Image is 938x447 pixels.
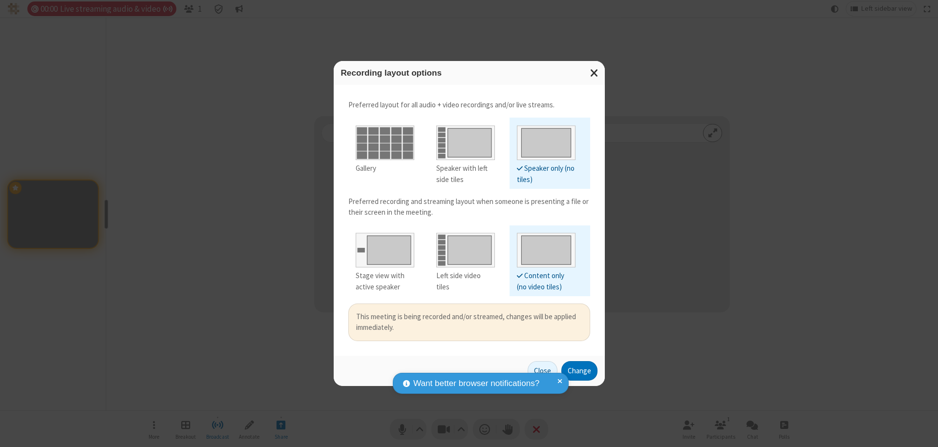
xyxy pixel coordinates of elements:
div: This meeting is being recorded and/or streamed, changes will be applied immediately. [356,311,582,333]
p: Preferred layout for all audio + video recordings and/or live streams. [348,100,590,111]
div: Content only (no video tiles) [517,270,576,292]
div: Speaker with left side tiles [436,163,495,185]
button: Close modal [584,61,605,85]
h3: Recording layout options [341,68,597,78]
div: Speaker only (no tiles) [517,163,576,185]
img: Content only (no video tiles) [517,229,576,267]
img: Left side video tiles [436,229,495,267]
button: Change [561,361,597,381]
img: Speaker only (no tiles) [517,122,576,160]
p: Preferred recording and streaming layout when someone is presenting a file or their screen in the... [348,196,590,218]
img: Stage view with active speaker [356,229,414,267]
span: Want better browser notifications? [413,377,539,390]
div: Gallery [356,163,414,174]
div: Left side video tiles [436,270,495,292]
img: Speaker with left side tiles [436,122,495,160]
button: Close [528,361,557,381]
div: Stage view with active speaker [356,270,414,292]
img: Gallery [356,122,414,160]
